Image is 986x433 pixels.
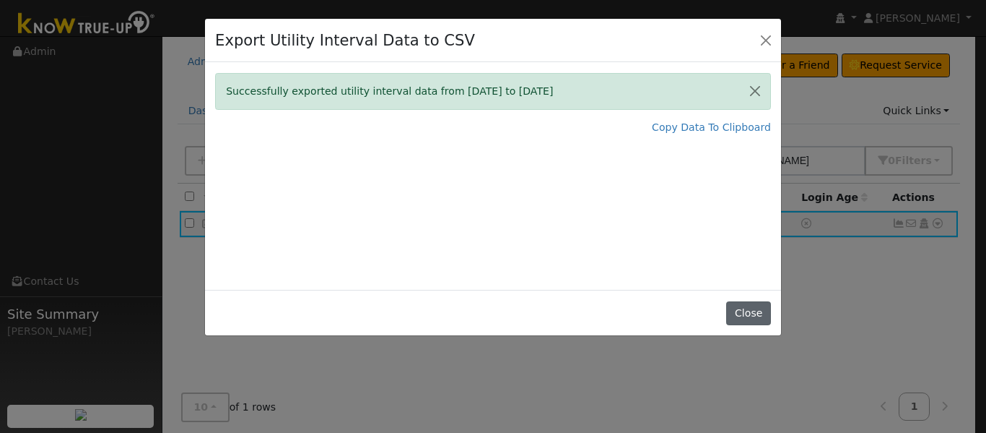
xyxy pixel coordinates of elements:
[652,120,771,135] a: Copy Data To Clipboard
[215,29,475,52] h4: Export Utility Interval Data to CSV
[726,301,770,326] button: Close
[756,30,776,50] button: Close
[740,74,770,109] button: Close
[215,73,771,110] div: Successfully exported utility interval data from [DATE] to [DATE]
